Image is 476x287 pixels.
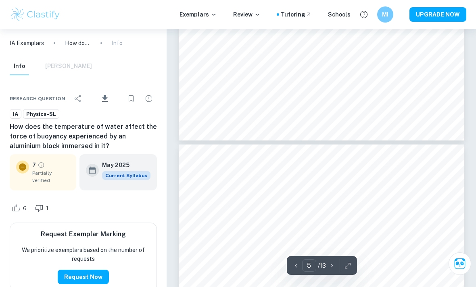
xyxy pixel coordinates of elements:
[10,39,44,47] a: IA Exemplars
[33,202,53,215] div: Dislike
[449,252,471,275] button: Ask Clai
[19,204,31,213] span: 6
[88,88,121,109] div: Download
[10,6,61,23] img: Clastify logo
[10,110,21,118] span: IA
[102,161,144,169] h6: May 2025
[23,109,59,119] a: Physics-SL
[23,110,59,118] span: Physics-SL
[42,204,53,213] span: 1
[381,10,390,19] h6: MI
[233,10,261,19] p: Review
[141,91,157,107] div: Report issue
[10,95,65,102] span: Research question
[281,10,312,19] a: Tutoring
[32,161,36,169] p: 7
[10,122,157,151] h6: How does the temperature of water affect the force of buoyancy experienced by an aluminium block ...
[409,7,466,22] button: UPGRADE NOW
[65,39,91,47] p: How does the temperature of water affect the force of buoyancy experienced by an aluminium block ...
[41,229,126,239] h6: Request Exemplar Marking
[17,246,150,263] p: We prioritize exemplars based on the number of requests
[58,270,109,284] button: Request Now
[38,161,45,169] a: Grade partially verified
[123,91,139,107] div: Bookmark
[357,8,371,21] button: Help and Feedback
[318,261,326,270] p: / 13
[377,6,393,23] button: MI
[10,58,29,75] button: Info
[102,171,150,180] div: This exemplar is based on the current syllabus. Feel free to refer to it for inspiration/ideas wh...
[102,171,150,180] span: Current Syllabus
[10,202,31,215] div: Like
[180,10,217,19] p: Exemplars
[112,39,123,47] p: Info
[70,91,86,107] div: Share
[10,109,21,119] a: IA
[328,10,351,19] a: Schools
[32,169,70,184] span: Partially verified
